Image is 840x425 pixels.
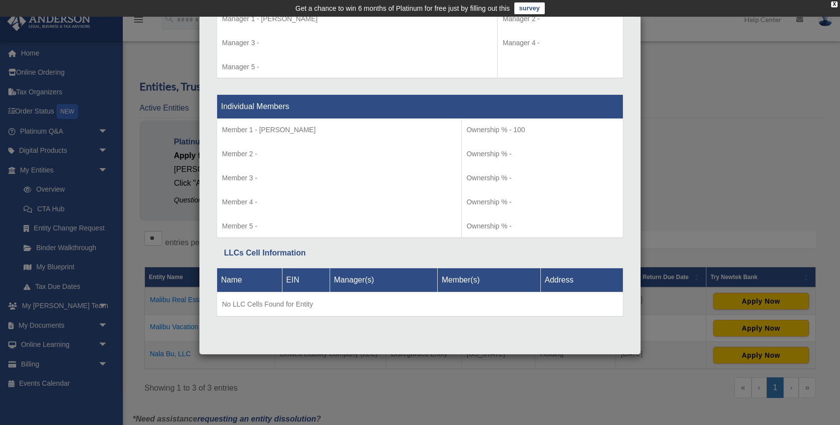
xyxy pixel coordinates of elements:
[222,61,492,73] p: Manager 5 -
[467,124,618,136] p: Ownership % - 100
[217,268,282,292] th: Name
[467,220,618,232] p: Ownership % -
[282,268,330,292] th: EIN
[222,13,492,25] p: Manager 1 - [PERSON_NAME]
[467,148,618,160] p: Ownership % -
[222,124,456,136] p: Member 1 - [PERSON_NAME]
[467,172,618,184] p: Ownership % -
[295,2,510,14] div: Get a chance to win 6 months of Platinum for free just by filling out this
[222,196,456,208] p: Member 4 -
[224,246,616,260] div: LLCs Cell Information
[222,148,456,160] p: Member 2 -
[438,268,541,292] th: Member(s)
[831,1,838,7] div: close
[222,220,456,232] p: Member 5 -
[222,172,456,184] p: Member 3 -
[217,292,623,316] td: No LLC Cells Found for Entity
[514,2,545,14] a: survey
[540,268,623,292] th: Address
[217,95,623,119] th: Individual Members
[222,37,492,49] p: Manager 3 -
[503,13,618,25] p: Manager 2 -
[503,37,618,49] p: Manager 4 -
[330,268,438,292] th: Manager(s)
[467,196,618,208] p: Ownership % -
